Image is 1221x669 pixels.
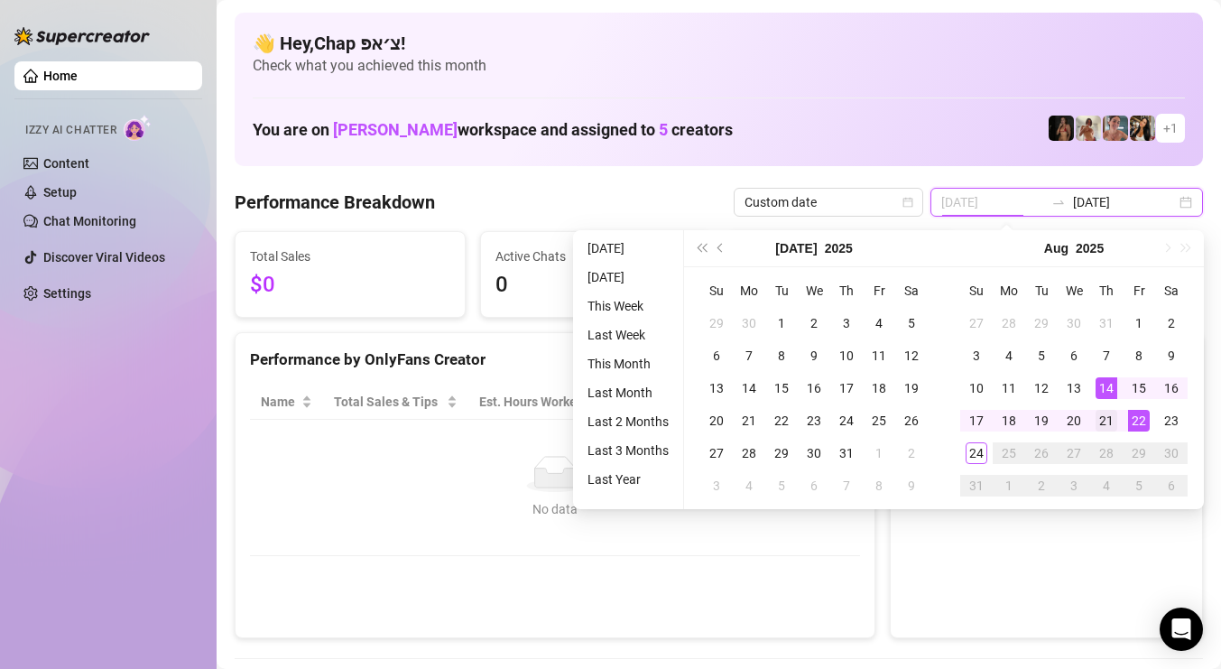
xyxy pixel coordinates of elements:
[1161,442,1182,464] div: 30
[700,404,733,437] td: 2025-07-20
[1163,118,1178,138] span: + 1
[1049,116,1074,141] img: the_bohema
[1090,274,1123,307] th: Th
[868,410,890,432] div: 25
[733,372,765,404] td: 2025-07-14
[1090,339,1123,372] td: 2025-08-07
[863,339,895,372] td: 2025-07-11
[43,250,165,265] a: Discover Viral Videos
[738,377,760,399] div: 14
[993,404,1025,437] td: 2025-08-18
[700,274,733,307] th: Su
[993,307,1025,339] td: 2025-07-28
[580,237,676,259] li: [DATE]
[836,410,857,432] div: 24
[1128,345,1150,367] div: 8
[1044,230,1068,266] button: Choose a month
[706,377,727,399] div: 13
[901,442,922,464] div: 2
[771,345,792,367] div: 8
[479,392,589,412] div: Est. Hours Worked
[14,27,150,45] img: logo-BBDzfeDw.svg
[1058,469,1090,502] td: 2025-09-03
[580,382,676,404] li: Last Month
[830,404,863,437] td: 2025-07-24
[1025,274,1058,307] th: Tu
[1031,410,1052,432] div: 19
[901,475,922,497] div: 9
[1063,475,1085,497] div: 3
[863,274,895,307] th: Fr
[765,307,798,339] td: 2025-07-01
[43,69,78,83] a: Home
[738,312,760,334] div: 30
[659,120,668,139] span: 5
[1160,608,1203,651] div: Open Intercom Messenger
[124,115,152,141] img: AI Chatter
[1025,404,1058,437] td: 2025-08-19
[798,372,830,404] td: 2025-07-16
[495,268,696,302] span: 0
[836,442,857,464] div: 31
[966,475,987,497] div: 31
[253,56,1185,76] span: Check what you achieved this month
[901,312,922,334] div: 5
[765,404,798,437] td: 2025-07-22
[1031,475,1052,497] div: 2
[250,348,860,372] div: Performance by OnlyFans Creator
[733,339,765,372] td: 2025-07-07
[1161,345,1182,367] div: 9
[1031,442,1052,464] div: 26
[700,469,733,502] td: 2025-08-03
[798,339,830,372] td: 2025-07-09
[1063,312,1085,334] div: 30
[941,192,1044,212] input: Start date
[1155,372,1188,404] td: 2025-08-16
[1073,192,1176,212] input: End date
[1128,377,1150,399] div: 15
[993,372,1025,404] td: 2025-08-11
[1123,339,1155,372] td: 2025-08-08
[1090,469,1123,502] td: 2025-09-04
[1123,307,1155,339] td: 2025-08-01
[1128,410,1150,432] div: 22
[1058,372,1090,404] td: 2025-08-13
[1025,307,1058,339] td: 2025-07-29
[580,411,676,432] li: Last 2 Months
[863,372,895,404] td: 2025-07-18
[895,437,928,469] td: 2025-08-02
[700,307,733,339] td: 2025-06-29
[803,442,825,464] div: 30
[1025,437,1058,469] td: 2025-08-26
[1031,345,1052,367] div: 5
[1031,312,1052,334] div: 29
[1130,116,1155,141] img: AdelDahan
[1096,442,1117,464] div: 28
[1161,410,1182,432] div: 23
[836,475,857,497] div: 7
[733,404,765,437] td: 2025-07-21
[803,312,825,334] div: 2
[998,442,1020,464] div: 25
[733,274,765,307] th: Mo
[1155,437,1188,469] td: 2025-08-30
[1063,377,1085,399] div: 13
[966,410,987,432] div: 17
[706,345,727,367] div: 6
[268,499,842,519] div: No data
[868,345,890,367] div: 11
[580,266,676,288] li: [DATE]
[771,312,792,334] div: 1
[868,442,890,464] div: 1
[771,410,792,432] div: 22
[1123,274,1155,307] th: Fr
[960,372,993,404] td: 2025-08-10
[1090,437,1123,469] td: 2025-08-28
[803,377,825,399] div: 16
[830,469,863,502] td: 2025-08-07
[966,442,987,464] div: 24
[706,442,727,464] div: 27
[1025,469,1058,502] td: 2025-09-02
[250,385,323,420] th: Name
[771,475,792,497] div: 5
